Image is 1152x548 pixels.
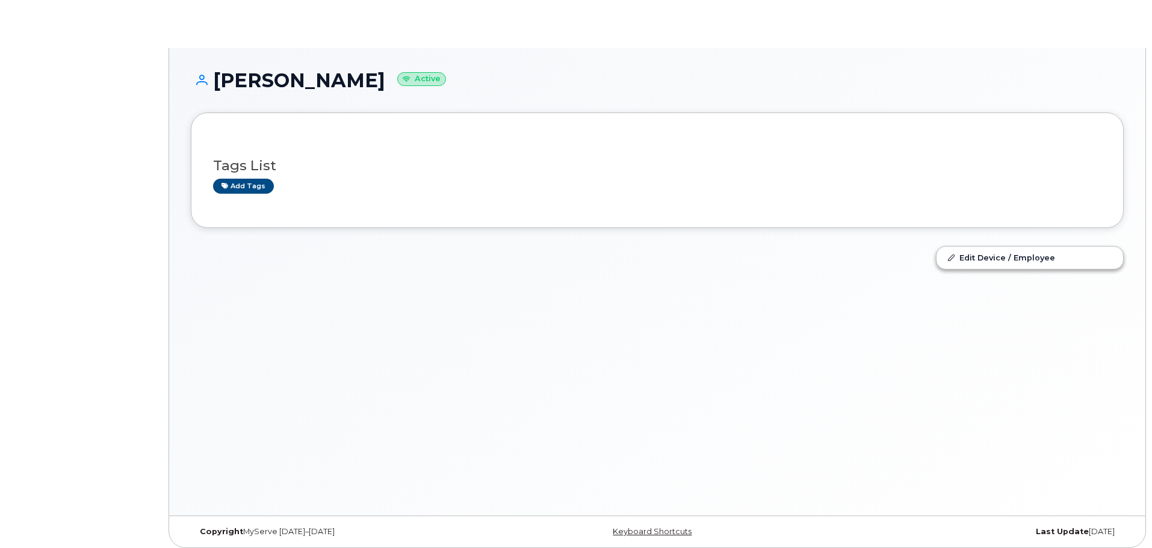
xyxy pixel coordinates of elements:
[813,527,1124,537] div: [DATE]
[1036,527,1089,536] strong: Last Update
[213,179,274,194] a: Add tags
[937,247,1123,268] a: Edit Device / Employee
[613,527,692,536] a: Keyboard Shortcuts
[213,158,1101,173] h3: Tags List
[200,527,243,536] strong: Copyright
[191,527,502,537] div: MyServe [DATE]–[DATE]
[397,72,446,86] small: Active
[191,70,1124,91] h1: [PERSON_NAME]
